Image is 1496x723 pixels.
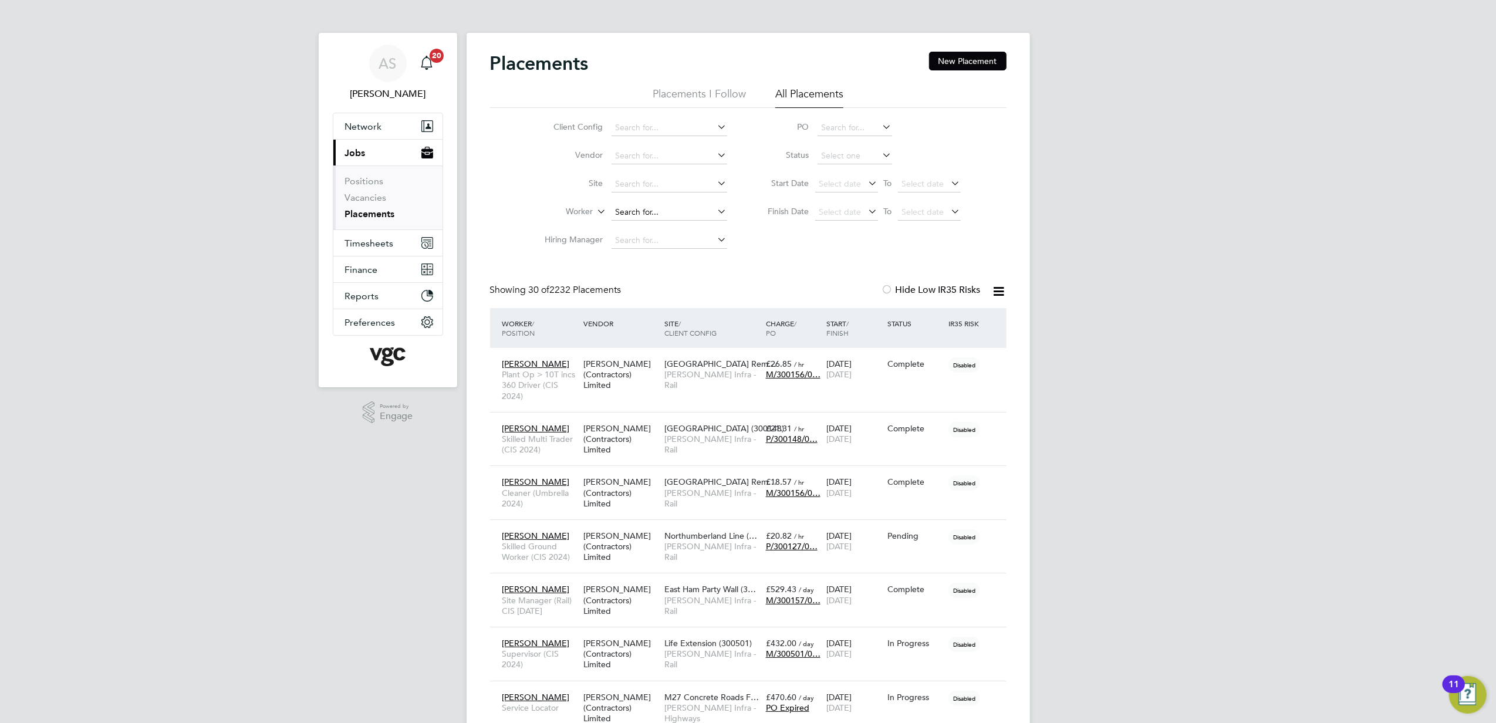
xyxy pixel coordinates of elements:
[826,488,852,498] span: [DATE]
[902,178,944,189] span: Select date
[345,121,382,132] span: Network
[757,206,809,217] label: Finish Date
[766,638,796,648] span: £432.00
[502,584,570,594] span: [PERSON_NAME]
[664,595,760,616] span: [PERSON_NAME] Infra - Rail
[664,319,717,337] span: / Client Config
[536,178,603,188] label: Site
[333,256,443,282] button: Finance
[580,632,661,676] div: [PERSON_NAME] (Contractors) Limited
[664,359,776,369] span: [GEOGRAPHIC_DATA] Rem…
[502,702,578,713] span: Service Locator
[664,531,757,541] span: Northumberland Line (…
[502,477,570,487] span: [PERSON_NAME]
[757,121,809,132] label: PO
[766,359,792,369] span: £26.85
[333,87,443,101] span: Anna Slavova
[766,319,796,337] span: / PO
[766,648,820,659] span: M/300501/0…
[794,478,804,486] span: / hr
[333,230,443,256] button: Timesheets
[826,595,852,606] span: [DATE]
[580,525,661,569] div: [PERSON_NAME] (Contractors) Limited
[823,525,884,558] div: [DATE]
[882,284,981,296] label: Hide Low IR35 Risks
[415,45,438,82] a: 20
[763,313,824,343] div: Charge
[502,648,578,670] span: Supervisor (CIS 2024)
[664,541,760,562] span: [PERSON_NAME] Infra - Rail
[766,541,818,552] span: P/300127/0…
[880,175,896,191] span: To
[1448,684,1459,700] div: 11
[794,360,804,369] span: / hr
[502,595,578,616] span: Site Manager (Rail) CIS [DATE]
[499,313,580,343] div: Worker
[319,33,457,387] nav: Main navigation
[766,423,792,434] span: £21.31
[333,347,443,366] a: Go to home page
[823,632,884,665] div: [DATE]
[826,369,852,380] span: [DATE]
[794,424,804,433] span: / hr
[948,422,980,437] span: Disabled
[794,532,804,540] span: / hr
[499,524,1007,534] a: [PERSON_NAME]Skilled Ground Worker (CIS 2024)[PERSON_NAME] (Contractors) LimitedNorthumberland Li...
[333,309,443,335] button: Preferences
[536,150,603,160] label: Vendor
[826,702,852,713] span: [DATE]
[887,584,943,594] div: Complete
[345,290,379,302] span: Reports
[612,148,727,164] input: Search for...
[884,313,945,334] div: Status
[345,192,387,203] a: Vacancies
[502,423,570,434] span: [PERSON_NAME]
[799,585,814,594] span: / day
[948,357,980,373] span: Disabled
[526,206,593,218] label: Worker
[363,401,413,424] a: Powered byEngage
[945,313,986,334] div: IR35 Risk
[502,369,578,401] span: Plant Op > 10T incs 360 Driver (CIS 2024)
[580,313,661,334] div: Vendor
[766,692,796,702] span: £470.60
[502,319,535,337] span: / Position
[948,691,980,706] span: Disabled
[379,56,397,71] span: AS
[664,648,760,670] span: [PERSON_NAME] Infra - Rail
[775,87,843,108] li: All Placements
[823,417,884,450] div: [DATE]
[345,317,396,328] span: Preferences
[345,238,394,249] span: Timesheets
[333,45,443,101] a: AS[PERSON_NAME]
[766,584,796,594] span: £529.43
[345,147,366,158] span: Jobs
[819,178,862,189] span: Select date
[664,423,784,434] span: [GEOGRAPHIC_DATA] (300148)
[612,204,727,221] input: Search for...
[580,578,661,622] div: [PERSON_NAME] (Contractors) Limited
[502,638,570,648] span: [PERSON_NAME]
[664,434,760,455] span: [PERSON_NAME] Infra - Rail
[612,232,727,249] input: Search for...
[430,49,444,63] span: 20
[887,531,943,541] div: Pending
[826,541,852,552] span: [DATE]
[580,353,661,397] div: [PERSON_NAME] (Contractors) Limited
[499,470,1007,480] a: [PERSON_NAME]Cleaner (Umbrella 2024)[PERSON_NAME] (Contractors) Limited[GEOGRAPHIC_DATA] Rem…[PER...
[887,638,943,648] div: In Progress
[766,477,792,487] span: £18.57
[370,347,406,366] img: vgcgroup-logo-retina.png
[826,648,852,659] span: [DATE]
[499,685,1007,695] a: [PERSON_NAME]Service Locator[PERSON_NAME] (Contractors) LimitedM27 Concrete Roads F…[PERSON_NAME]...
[502,359,570,369] span: [PERSON_NAME]
[902,207,944,217] span: Select date
[757,178,809,188] label: Start Date
[823,471,884,504] div: [DATE]
[664,369,760,390] span: [PERSON_NAME] Infra - Rail
[823,313,884,343] div: Start
[819,207,862,217] span: Select date
[766,434,818,444] span: P/300148/0…
[766,488,820,498] span: M/300156/0…
[499,417,1007,427] a: [PERSON_NAME]Skilled Multi Trader (CIS 2024)[PERSON_NAME] (Contractors) Limited[GEOGRAPHIC_DATA] ...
